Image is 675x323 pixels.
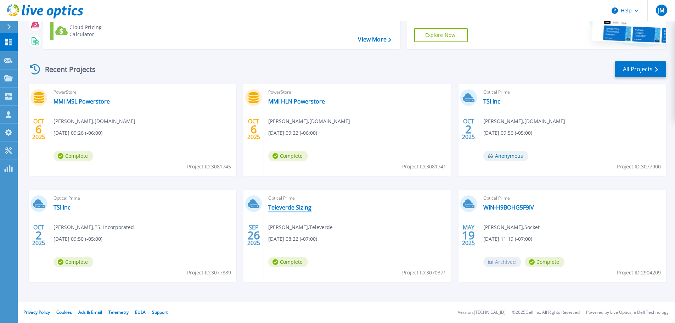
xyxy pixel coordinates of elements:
[462,116,475,142] div: OCT 2025
[35,232,42,238] span: 2
[483,257,521,267] span: Archived
[483,204,534,211] a: WIN-H9BOHG5F9IV
[54,117,135,125] span: [PERSON_NAME] , [DOMAIN_NAME]
[462,222,475,248] div: MAY 2025
[268,257,308,267] span: Complete
[268,88,447,96] span: PowerStore
[54,204,71,211] a: TSI Inc
[54,151,93,161] span: Complete
[56,309,72,315] a: Cookies
[617,163,661,171] span: Project ID: 3077900
[268,117,350,125] span: [PERSON_NAME] , [DOMAIN_NAME]
[54,129,102,137] span: [DATE] 09:26 (-06:00)
[247,116,260,142] div: OCT 2025
[268,194,447,202] span: Optical Prime
[483,151,528,161] span: Anonymous
[69,24,126,38] div: Cloud Pricing Calculator
[54,235,102,243] span: [DATE] 09:50 (-05:00)
[615,61,666,77] a: All Projects
[268,235,317,243] span: [DATE] 08:22 (-07:00)
[402,269,446,277] span: Project ID: 3070371
[268,223,333,231] span: [PERSON_NAME] , Televerde
[54,223,134,231] span: [PERSON_NAME] , TSI Incorporated
[268,98,325,105] a: MMI HLN Powerstore
[483,117,565,125] span: [PERSON_NAME] , [DOMAIN_NAME]
[50,22,129,40] a: Cloud Pricing Calculator
[54,257,93,267] span: Complete
[483,98,500,105] a: TSI Inc
[152,309,168,315] a: Support
[251,126,257,132] span: 6
[54,194,232,202] span: Optical Prime
[54,88,232,96] span: PowerStore
[187,269,231,277] span: Project ID: 3077889
[458,310,506,315] li: Version: [TECHNICAL_ID]
[108,309,129,315] a: Telemetry
[268,129,317,137] span: [DATE] 09:22 (-06:00)
[268,151,308,161] span: Complete
[32,116,45,142] div: OCT 2025
[525,257,564,267] span: Complete
[483,88,662,96] span: Optical Prime
[483,129,532,137] span: [DATE] 09:56 (-05:00)
[247,222,260,248] div: SEP 2025
[402,163,446,171] span: Project ID: 3081741
[483,235,532,243] span: [DATE] 11:19 (-07:00)
[465,126,472,132] span: 2
[358,36,391,43] a: View More
[483,194,662,202] span: Optical Prime
[32,222,45,248] div: OCT 2025
[586,310,669,315] li: Powered by Live Optics, a Dell Technology
[462,232,475,238] span: 19
[483,223,540,231] span: [PERSON_NAME] , Socket
[135,309,146,315] a: EULA
[187,163,231,171] span: Project ID: 3081745
[658,7,664,13] span: JM
[617,269,661,277] span: Project ID: 2904209
[247,232,260,238] span: 26
[512,310,580,315] li: © 2025 Dell Inc. All Rights Reserved
[268,204,311,211] a: Televerde Sizing
[78,309,102,315] a: Ads & Email
[27,61,105,78] div: Recent Projects
[23,309,50,315] a: Privacy Policy
[414,28,468,42] a: Explore Now!
[35,126,42,132] span: 6
[54,98,110,105] a: MMI MSL Powerstore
